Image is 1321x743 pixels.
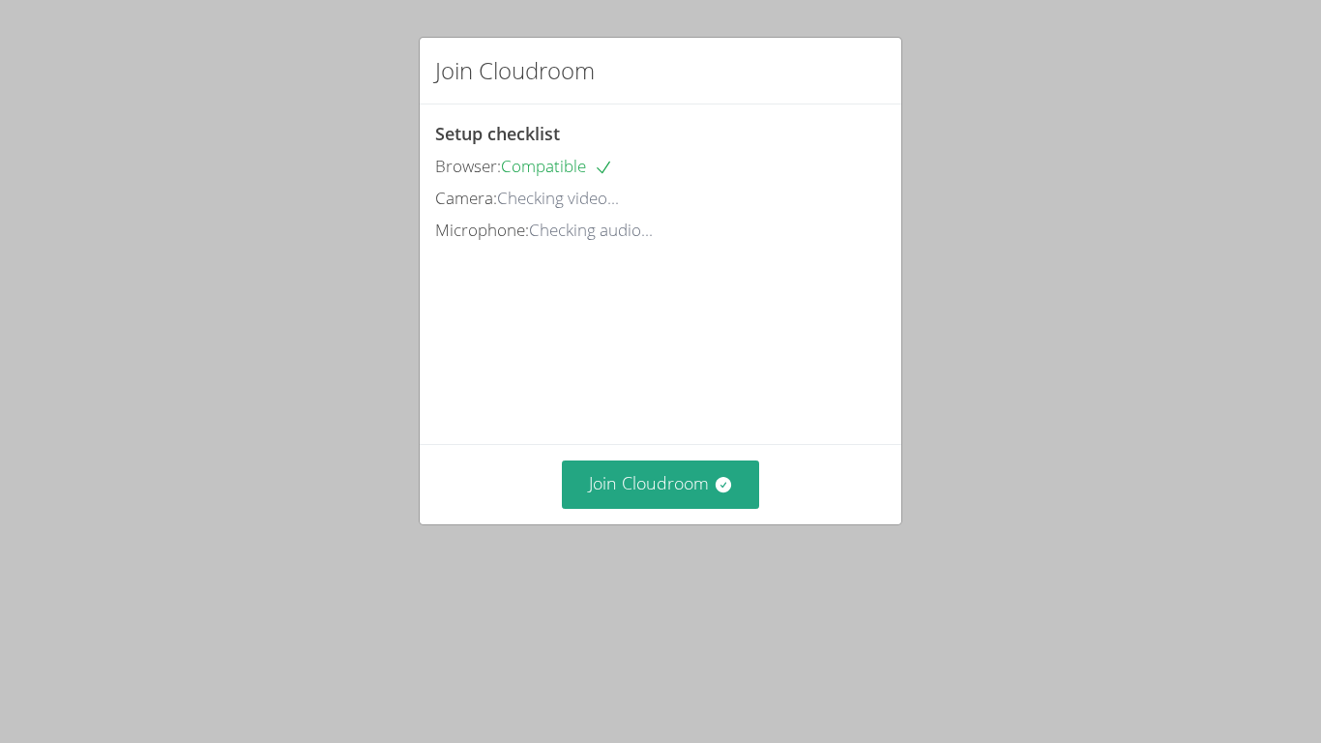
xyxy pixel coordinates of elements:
span: Camera: [435,187,497,209]
button: Join Cloudroom [562,461,760,508]
span: Compatible [501,155,613,177]
span: Browser: [435,155,501,177]
span: Checking audio... [529,219,653,241]
span: Setup checklist [435,122,560,145]
h2: Join Cloudroom [435,53,595,88]
span: Microphone: [435,219,529,241]
span: Checking video... [497,187,619,209]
